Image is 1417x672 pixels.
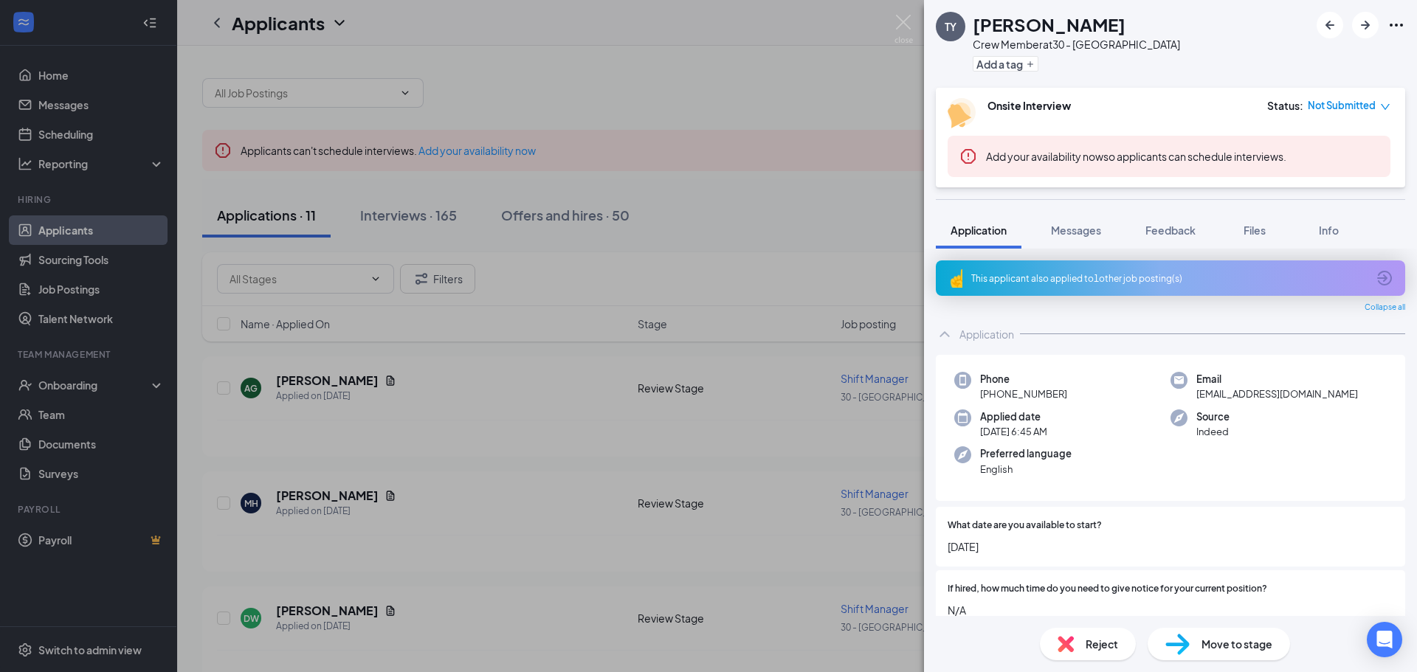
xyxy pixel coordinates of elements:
span: Not Submitted [1308,98,1376,113]
span: Move to stage [1201,636,1272,652]
div: TY [945,19,956,34]
span: What date are you available to start? [948,519,1102,533]
span: Preferred language [980,446,1072,461]
span: [DATE] 6:45 AM [980,424,1047,439]
span: Info [1319,224,1339,237]
div: Application [959,327,1014,342]
span: N/A [948,602,1393,618]
b: Onsite Interview [987,99,1071,112]
span: [PHONE_NUMBER] [980,387,1067,401]
div: This applicant also applied to 1 other job posting(s) [971,272,1367,285]
div: Crew Member at 30 - [GEOGRAPHIC_DATA] [973,37,1180,52]
span: Email [1196,372,1358,387]
span: Indeed [1196,424,1230,439]
span: Phone [980,372,1067,387]
svg: ArrowLeftNew [1321,16,1339,34]
div: Open Intercom Messenger [1367,622,1402,657]
svg: Ellipses [1387,16,1405,34]
button: PlusAdd a tag [973,56,1038,72]
span: Source [1196,409,1230,424]
button: Add your availability now [986,149,1103,164]
span: [EMAIL_ADDRESS][DOMAIN_NAME] [1196,387,1358,401]
svg: Error [959,148,977,165]
span: so applicants can schedule interviews. [986,150,1286,163]
span: Files [1244,224,1266,237]
button: ArrowRight [1352,12,1379,38]
span: Messages [1051,224,1101,237]
button: ArrowLeftNew [1317,12,1343,38]
span: English [980,462,1072,477]
span: Collapse all [1365,302,1405,314]
span: If hired, how much time do you need to give notice for your current position? [948,582,1267,596]
svg: ChevronUp [936,325,954,343]
svg: ArrowCircle [1376,269,1393,287]
div: Status : [1267,98,1303,113]
h1: [PERSON_NAME] [973,12,1125,37]
span: down [1380,102,1390,112]
svg: Plus [1026,60,1035,69]
span: Application [951,224,1007,237]
svg: ArrowRight [1356,16,1374,34]
span: Reject [1086,636,1118,652]
span: [DATE] [948,538,1393,555]
span: Feedback [1145,224,1196,237]
span: Applied date [980,409,1047,424]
